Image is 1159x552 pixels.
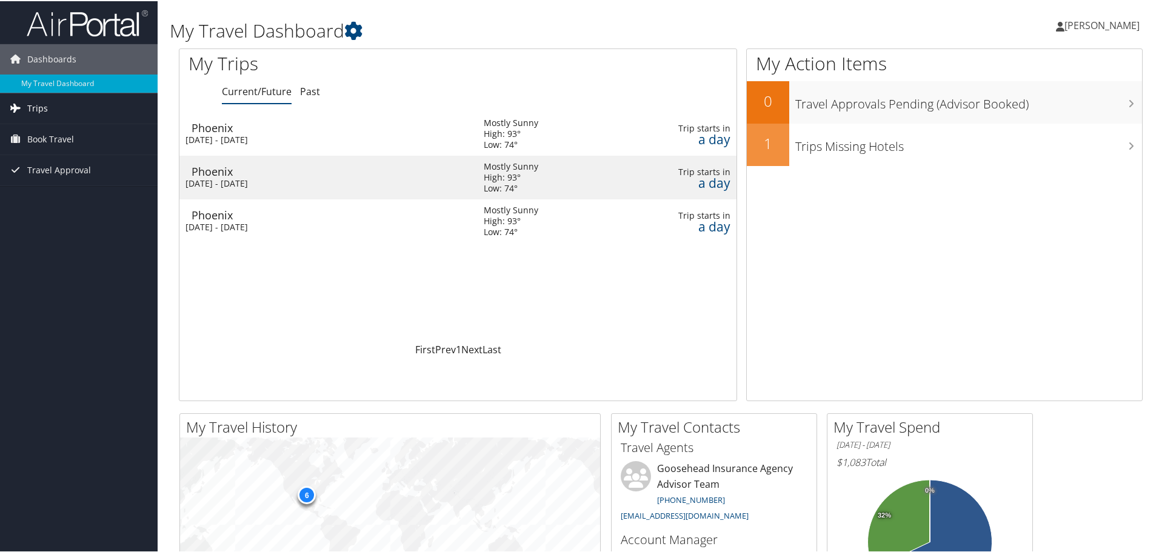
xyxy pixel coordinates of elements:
[192,121,472,132] div: Phoenix
[795,88,1142,111] h3: Travel Approvals Pending (Advisor Booked)
[1064,18,1140,31] span: [PERSON_NAME]
[795,131,1142,154] h3: Trips Missing Hotels
[1056,6,1152,42] a: [PERSON_NAME]
[484,160,538,171] div: Mostly Sunny
[747,132,789,153] h2: 1
[484,214,538,225] div: High: 93°
[747,50,1142,75] h1: My Action Items
[484,182,538,193] div: Low: 74°
[192,165,472,176] div: Phoenix
[878,511,891,518] tspan: 32%
[632,165,730,176] div: Trip starts in
[435,342,456,355] a: Prev
[632,220,730,231] div: a day
[484,204,538,214] div: Mostly Sunny
[632,209,730,220] div: Trip starts in
[185,133,466,144] div: [DATE] - [DATE]
[632,133,730,144] div: a day
[27,154,91,184] span: Travel Approval
[632,176,730,187] div: a day
[27,92,48,122] span: Trips
[747,90,789,110] h2: 0
[484,116,538,127] div: Mostly Sunny
[192,208,472,219] div: Phoenix
[186,416,600,436] h2: My Travel History
[484,171,538,182] div: High: 93°
[621,530,807,547] h3: Account Manager
[461,342,483,355] a: Next
[833,416,1032,436] h2: My Travel Spend
[484,138,538,149] div: Low: 74°
[185,221,466,231] div: [DATE] - [DATE]
[837,438,1023,450] h6: [DATE] - [DATE]
[621,438,807,455] h3: Travel Agents
[484,225,538,236] div: Low: 74°
[27,43,76,73] span: Dashboards
[185,177,466,188] div: [DATE] - [DATE]
[300,84,320,97] a: Past
[747,122,1142,165] a: 1Trips Missing Hotels
[415,342,435,355] a: First
[27,8,148,36] img: airportal-logo.png
[837,454,1023,468] h6: Total
[837,454,866,468] span: $1,083
[222,84,292,97] a: Current/Future
[189,50,495,75] h1: My Trips
[621,509,749,520] a: [EMAIL_ADDRESS][DOMAIN_NAME]
[27,123,74,153] span: Book Travel
[483,342,501,355] a: Last
[925,486,935,493] tspan: 0%
[484,127,538,138] div: High: 93°
[632,122,730,133] div: Trip starts in
[456,342,461,355] a: 1
[298,484,316,502] div: 6
[747,80,1142,122] a: 0Travel Approvals Pending (Advisor Booked)
[170,17,824,42] h1: My Travel Dashboard
[657,493,725,504] a: [PHONE_NUMBER]
[618,416,817,436] h2: My Travel Contacts
[615,460,813,525] li: Goosehead Insurance Agency Advisor Team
